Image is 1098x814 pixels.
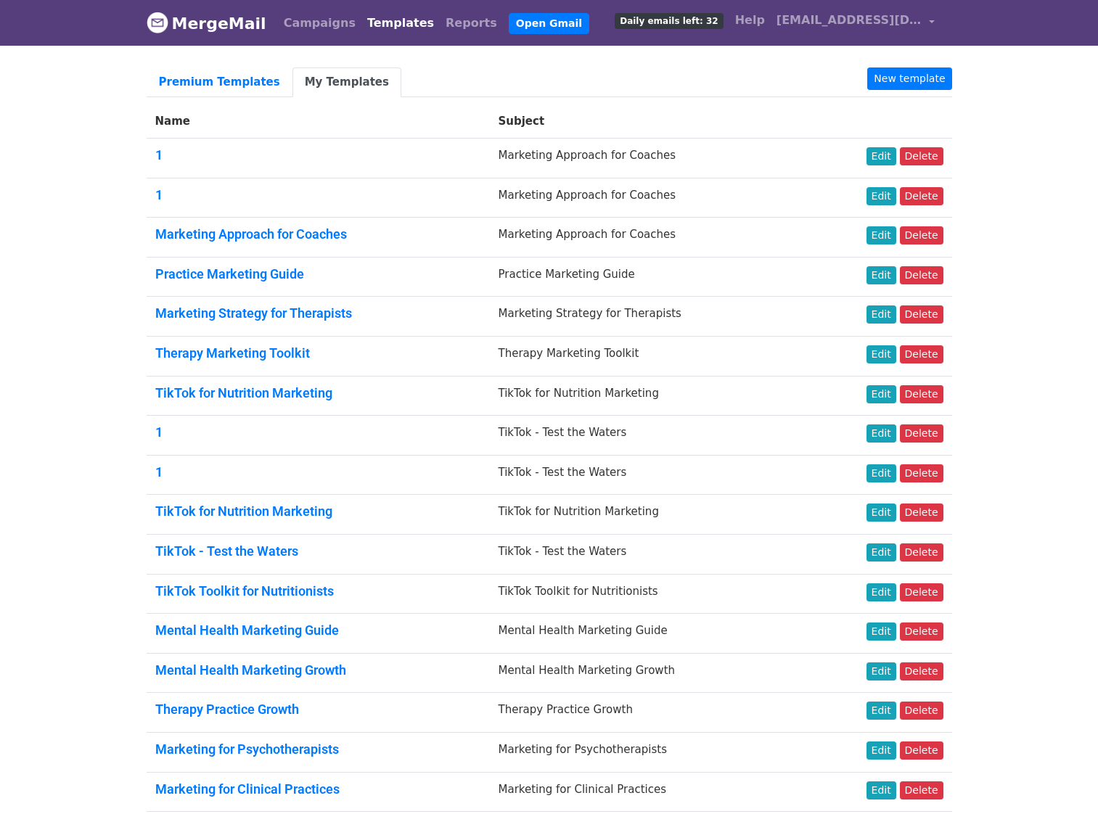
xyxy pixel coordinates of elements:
[490,416,806,456] td: TikTok - Test the Waters
[292,67,401,97] a: My Templates
[866,345,896,363] a: Edit
[147,104,490,139] th: Name
[147,12,168,33] img: MergeMail logo
[866,266,896,284] a: Edit
[866,305,896,324] a: Edit
[155,385,332,400] a: TikTok for Nutrition Marketing
[866,622,896,641] a: Edit
[615,13,723,29] span: Daily emails left: 32
[866,702,896,720] a: Edit
[866,385,896,403] a: Edit
[900,583,943,601] a: Delete
[155,187,163,202] a: 1
[155,266,304,281] a: Practice Marketing Guide
[900,147,943,165] a: Delete
[490,257,806,297] td: Practice Marketing Guide
[155,583,334,599] a: TikTok Toolkit for Nutritionists
[866,583,896,601] a: Edit
[866,503,896,522] a: Edit
[900,464,943,482] a: Delete
[729,6,771,35] a: Help
[771,6,941,40] a: [EMAIL_ADDRESS][DOMAIN_NAME]
[866,781,896,799] a: Edit
[900,226,943,244] a: Delete
[900,385,943,403] a: Delete
[490,178,806,218] td: Marketing Approach for Coaches
[867,67,951,90] a: New template
[900,781,943,799] a: Delete
[155,345,310,361] a: Therapy Marketing Toolkit
[490,732,806,772] td: Marketing for Psychotherapists
[440,9,503,38] a: Reports
[278,9,361,38] a: Campaigns
[900,741,943,760] a: Delete
[509,13,589,34] a: Open Gmail
[490,614,806,654] td: Mental Health Marketing Guide
[866,424,896,443] a: Edit
[147,67,292,97] a: Premium Templates
[900,305,943,324] a: Delete
[155,622,339,638] a: Mental Health Marketing Guide
[490,297,806,337] td: Marketing Strategy for Therapists
[155,424,163,440] a: 1
[900,187,943,205] a: Delete
[155,781,340,797] a: Marketing for Clinical Practices
[490,653,806,693] td: Mental Health Marketing Growth
[777,12,922,29] span: [EMAIL_ADDRESS][DOMAIN_NAME]
[155,503,332,519] a: TikTok for Nutrition Marketing
[490,693,806,733] td: Therapy Practice Growth
[900,702,943,720] a: Delete
[866,464,896,482] a: Edit
[490,104,806,139] th: Subject
[490,495,806,535] td: TikTok for Nutrition Marketing
[361,9,440,38] a: Templates
[900,424,943,443] a: Delete
[490,574,806,614] td: TikTok Toolkit for Nutritionists
[866,147,896,165] a: Edit
[900,266,943,284] a: Delete
[155,662,346,678] a: Mental Health Marketing Growth
[490,455,806,495] td: TikTok - Test the Waters
[147,8,266,38] a: MergeMail
[900,622,943,641] a: Delete
[155,464,163,480] a: 1
[866,226,896,244] a: Edit
[155,543,298,559] a: TikTok - Test the Waters
[900,503,943,522] a: Delete
[900,543,943,562] a: Delete
[866,543,896,562] a: Edit
[155,147,163,163] a: 1
[490,772,806,812] td: Marketing for Clinical Practices
[490,139,806,178] td: Marketing Approach for Coaches
[490,218,806,258] td: Marketing Approach for Coaches
[900,345,943,363] a: Delete
[155,702,299,717] a: Therapy Practice Growth
[155,226,347,242] a: Marketing Approach for Coaches
[900,662,943,681] a: Delete
[155,305,352,321] a: Marketing Strategy for Therapists
[866,662,896,681] a: Edit
[490,336,806,376] td: Therapy Marketing Toolkit
[866,741,896,760] a: Edit
[490,376,806,416] td: TikTok for Nutrition Marketing
[609,6,729,35] a: Daily emails left: 32
[490,534,806,574] td: TikTok - Test the Waters
[866,187,896,205] a: Edit
[155,741,339,757] a: Marketing for Psychotherapists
